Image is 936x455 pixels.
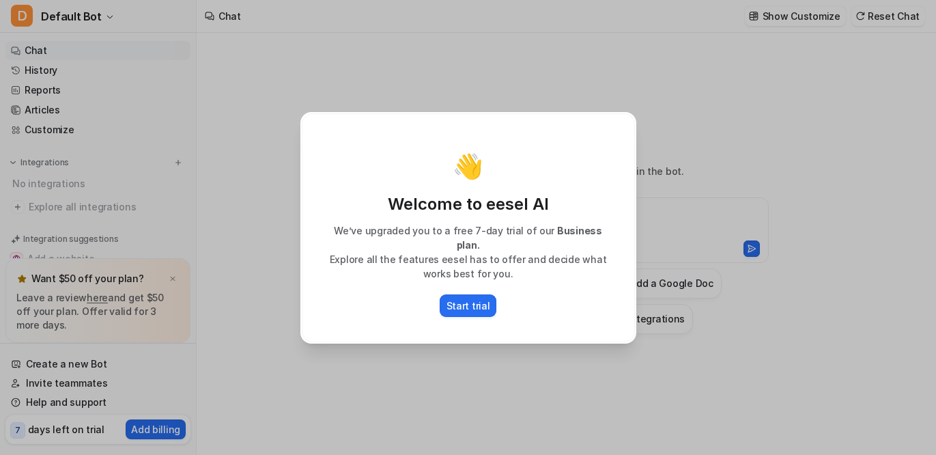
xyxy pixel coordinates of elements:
[440,294,497,317] button: Start trial
[453,152,483,180] p: 👋
[316,223,621,252] p: We’ve upgraded you to a free 7-day trial of our
[316,252,621,281] p: Explore all the features eesel has to offer and decide what works best for you.
[316,193,621,215] p: Welcome to eesel AI
[446,299,490,313] p: Start trial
